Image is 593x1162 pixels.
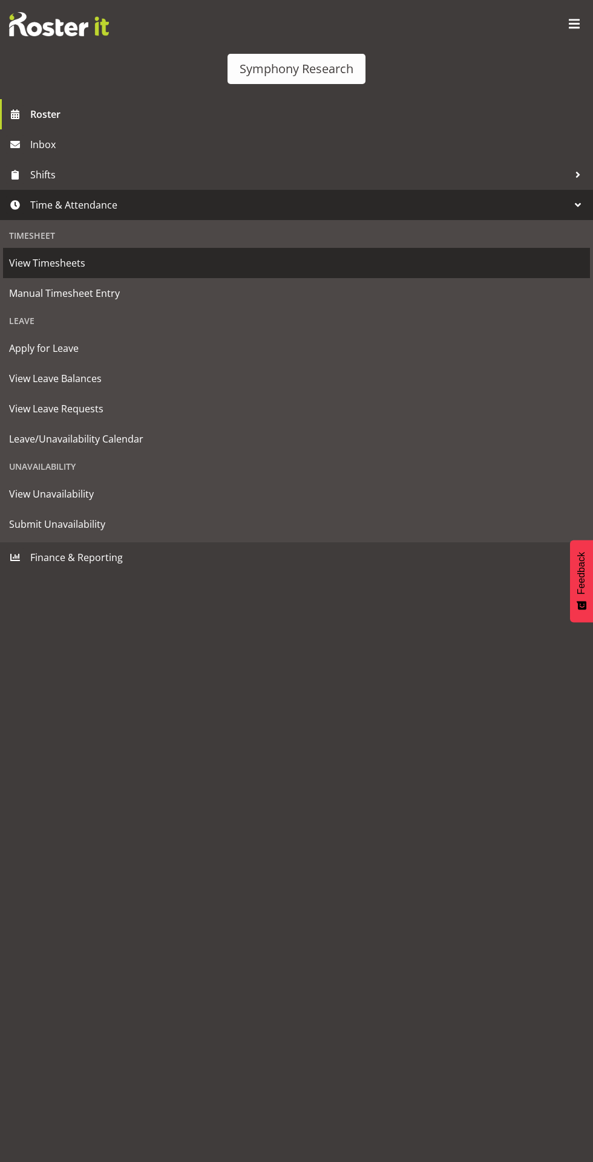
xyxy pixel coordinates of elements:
[3,509,590,539] a: Submit Unavailability
[9,515,584,533] span: Submit Unavailability
[30,166,569,184] span: Shifts
[3,363,590,394] a: View Leave Balances
[30,105,587,123] span: Roster
[9,339,584,357] span: Apply for Leave
[3,278,590,308] a: Manual Timesheet Entry
[240,60,353,78] div: Symphony Research
[9,400,584,418] span: View Leave Requests
[3,308,590,333] div: Leave
[576,552,587,594] span: Feedback
[9,12,109,36] img: Rosterit website logo
[3,333,590,363] a: Apply for Leave
[3,454,590,479] div: Unavailability
[3,223,590,248] div: Timesheet
[9,430,584,448] span: Leave/Unavailability Calendar
[9,369,584,388] span: View Leave Balances
[9,284,584,302] span: Manual Timesheet Entry
[3,248,590,278] a: View Timesheets
[3,394,590,424] a: View Leave Requests
[3,424,590,454] a: Leave/Unavailability Calendar
[9,485,584,503] span: View Unavailability
[3,479,590,509] a: View Unavailability
[30,135,587,154] span: Inbox
[30,196,569,214] span: Time & Attendance
[9,254,584,272] span: View Timesheets
[570,540,593,622] button: Feedback - Show survey
[30,548,569,566] span: Finance & Reporting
